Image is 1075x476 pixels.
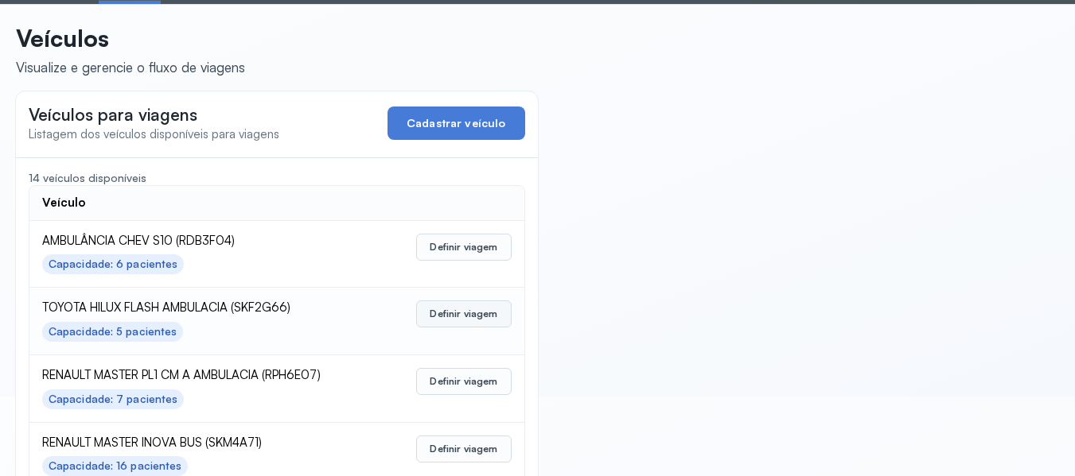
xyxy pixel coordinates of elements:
[49,459,181,473] div: Capacidade: 16 pacientes
[416,435,511,462] button: Definir viagem
[42,435,371,451] span: RENAULT MASTER INOVA BUS (SKM4A71)
[416,300,511,327] button: Definir viagem
[29,171,525,185] div: 14 veículos disponíveis
[49,325,177,339] div: Capacidade: 5 pacientes
[42,195,86,211] div: Veículo
[29,126,279,141] span: Listagem dos veículos disponíveis para viagens
[416,368,511,395] button: Definir viagem
[42,234,371,249] span: AMBULÂNCIA CHEV S10 (RDB3F04)
[49,393,177,406] div: Capacidade: 7 pacientes
[416,234,511,261] button: Definir viagem
[29,104,197,125] span: Veículos para viagens
[49,257,177,271] div: Capacidade: 6 pacientes
[16,24,245,52] p: Veículos
[42,368,371,383] span: RENAULT MASTER PL1 CM A AMBULACIA (RPH6E07)
[388,106,525,140] button: Cadastrar veículo
[16,59,245,75] div: Visualize e gerencie o fluxo de viagens
[42,300,371,315] span: TOYOTA HILUX FLASH AMBULACIA (SKF2G66)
